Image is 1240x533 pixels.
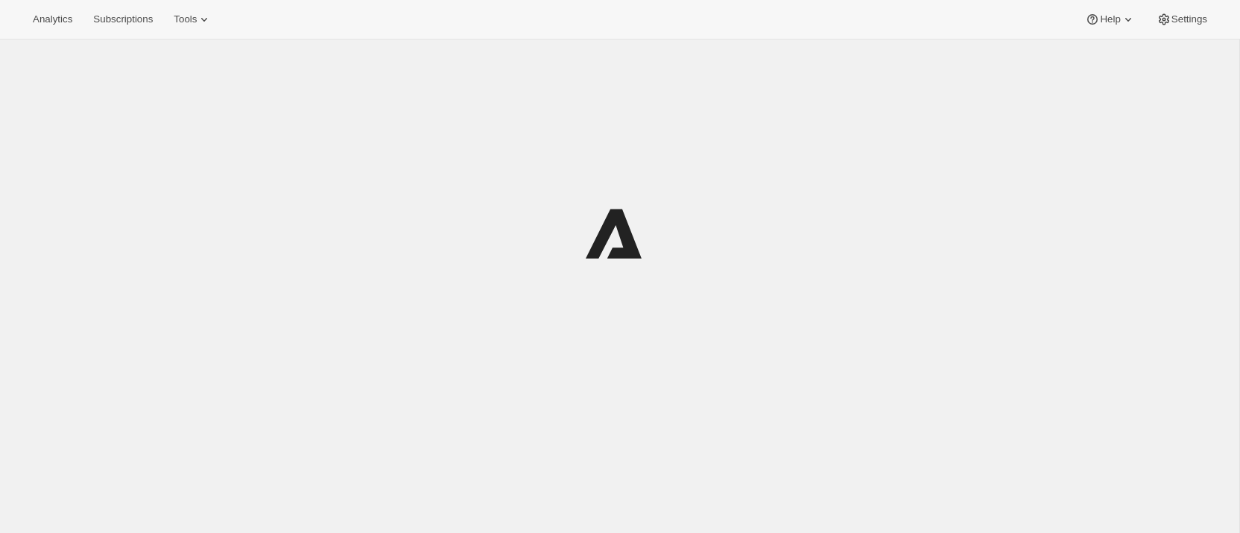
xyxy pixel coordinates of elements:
[24,9,81,30] button: Analytics
[1100,13,1120,25] span: Help
[93,13,153,25] span: Subscriptions
[84,9,162,30] button: Subscriptions
[174,13,197,25] span: Tools
[1076,9,1144,30] button: Help
[33,13,72,25] span: Analytics
[165,9,221,30] button: Tools
[1171,13,1207,25] span: Settings
[1148,9,1216,30] button: Settings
